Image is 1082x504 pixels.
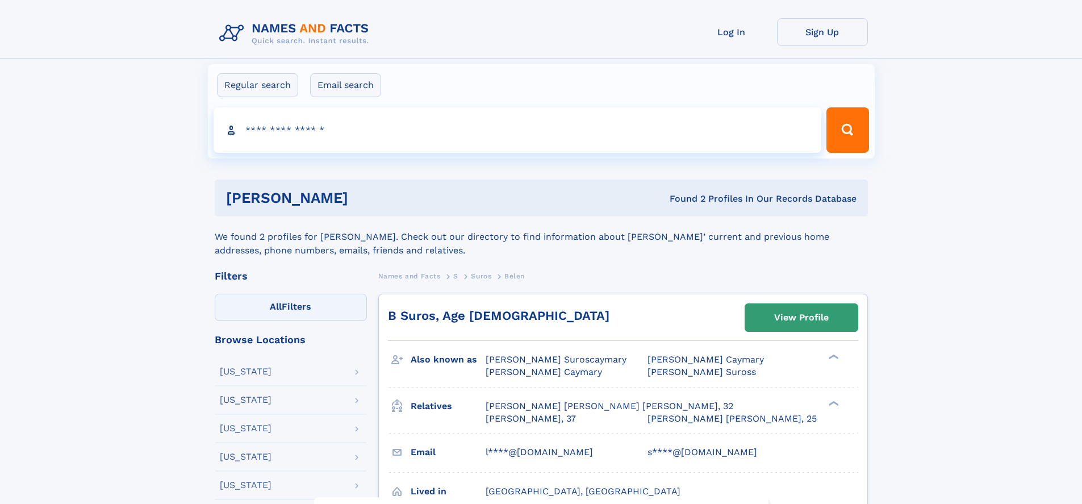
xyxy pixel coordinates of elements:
a: [PERSON_NAME], 37 [486,413,576,425]
button: Search Button [826,107,868,153]
img: Logo Names and Facts [215,18,378,49]
span: [PERSON_NAME] Suross [647,366,756,377]
span: Suros [471,272,491,280]
span: [PERSON_NAME] Suroscaymary [486,354,626,365]
a: Sign Up [777,18,868,46]
div: ❯ [826,399,839,407]
div: [US_STATE] [220,452,271,461]
div: ❯ [826,353,839,361]
h3: Lived in [411,482,486,501]
div: [US_STATE] [220,395,271,405]
span: All [270,301,282,312]
div: View Profile [774,305,829,331]
a: Names and Facts [378,269,441,283]
span: [PERSON_NAME] Caymary [647,354,764,365]
div: Found 2 Profiles In Our Records Database [509,193,857,205]
a: B Suros, Age [DEMOGRAPHIC_DATA] [388,309,609,323]
div: Filters [215,271,367,281]
a: S [453,269,458,283]
input: search input [214,107,822,153]
h3: Relatives [411,397,486,416]
h3: Email [411,443,486,462]
div: [US_STATE] [220,367,271,376]
h3: Also known as [411,350,486,369]
span: [GEOGRAPHIC_DATA], [GEOGRAPHIC_DATA] [486,486,680,497]
div: Browse Locations [215,335,367,345]
span: S [453,272,458,280]
a: [PERSON_NAME] [PERSON_NAME], 25 [647,413,817,425]
a: Suros [471,269,491,283]
a: View Profile [745,304,858,331]
div: We found 2 profiles for [PERSON_NAME]. Check out our directory to find information about [PERSON_... [215,216,868,257]
label: Regular search [217,73,298,97]
a: [PERSON_NAME] [PERSON_NAME] [PERSON_NAME], 32 [486,400,733,413]
a: Log In [686,18,777,46]
h1: [PERSON_NAME] [226,191,509,205]
div: [US_STATE] [220,424,271,433]
span: [PERSON_NAME] Caymary [486,366,602,377]
label: Email search [310,73,381,97]
div: [US_STATE] [220,481,271,490]
span: Belen [504,272,525,280]
label: Filters [215,294,367,321]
